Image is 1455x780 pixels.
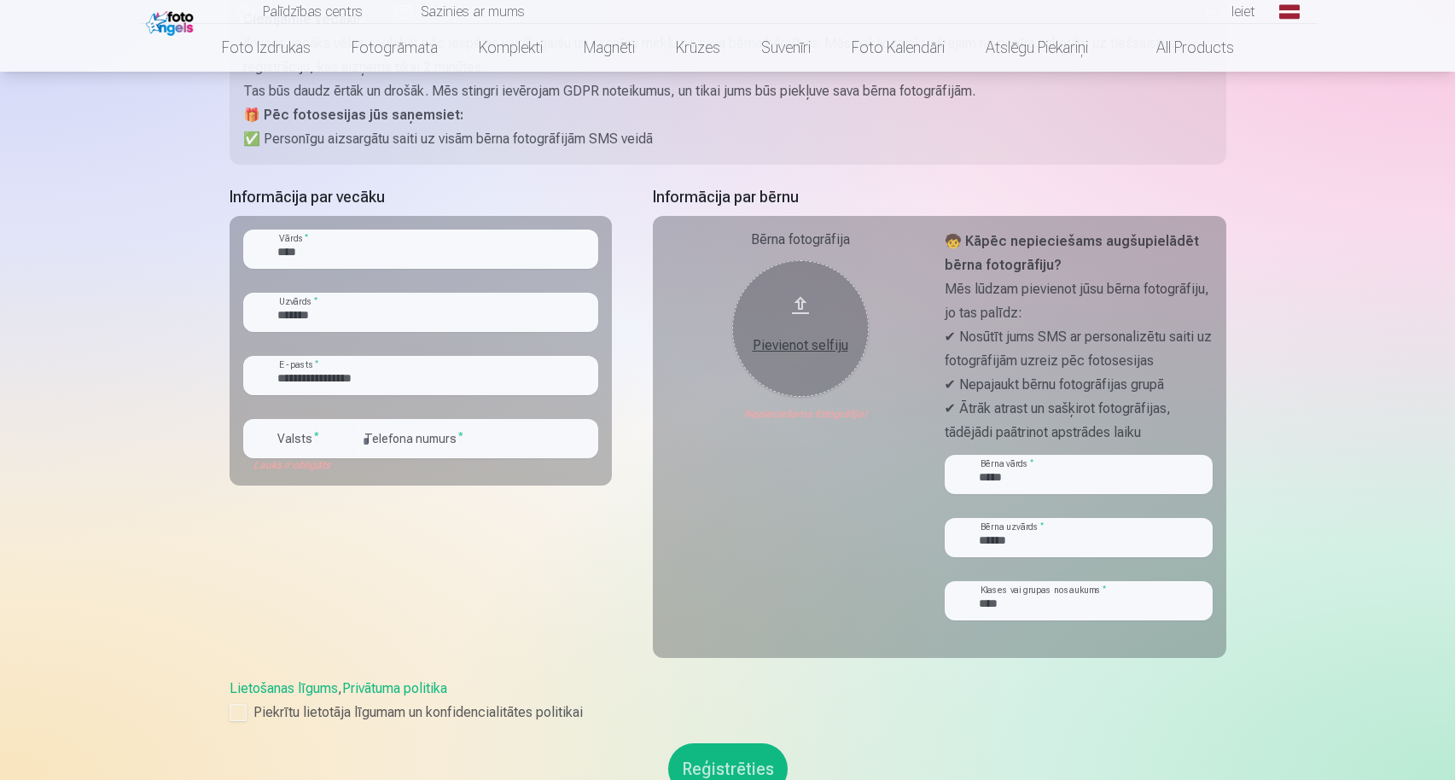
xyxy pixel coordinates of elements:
[653,185,1226,209] h5: Informācija par bērnu
[230,680,338,696] a: Lietošanas līgums
[945,373,1213,397] p: ✔ Nepajaukt bērnu fotogrāfijas grupā
[666,230,934,250] div: Bērna fotogrāfija
[831,24,965,72] a: Foto kalendāri
[458,24,563,72] a: Komplekti
[230,702,1226,723] label: Piekrītu lietotāja līgumam un konfidencialitātes politikai
[230,185,612,209] h5: Informācija par vecāku
[243,127,1213,151] p: ✅ Personīgu aizsargātu saiti uz visām bērna fotogrāfijām SMS veidā
[243,79,1213,103] p: Tas būs daudz ērtāk un drošāk. Mēs stingri ievērojam GDPR noteikumus, un tikai jums būs piekļuve ...
[945,277,1213,325] p: Mēs lūdzam pievienot jūsu bērna fotogrāfiju, jo tas palīdz:
[945,397,1213,445] p: ✔ Ātrāk atrast un sašķirot fotogrāfijas, tādējādi paātrinot apstrādes laiku
[741,24,831,72] a: Suvenīri
[230,678,1226,723] div: ,
[732,260,869,397] button: Pievienot selfiju
[243,419,354,458] button: Valsts*
[243,458,354,472] div: Lauks ir obligāts
[666,407,934,421] div: Nepieciešama fotogrāfija!
[342,680,447,696] a: Privātuma politika
[749,335,852,356] div: Pievienot selfiju
[965,24,1109,72] a: Atslēgu piekariņi
[146,7,198,36] img: /fa1
[563,24,655,72] a: Magnēti
[331,24,458,72] a: Fotogrāmata
[271,430,326,447] label: Valsts
[201,24,331,72] a: Foto izdrukas
[655,24,741,72] a: Krūzes
[945,325,1213,373] p: ✔ Nosūtīt jums SMS ar personalizētu saiti uz fotogrāfijām uzreiz pēc fotosesijas
[945,233,1199,273] strong: 🧒 Kāpēc nepieciešams augšupielādēt bērna fotogrāfiju?
[1109,24,1254,72] a: All products
[243,107,463,123] strong: 🎁 Pēc fotosesijas jūs saņemsiet:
